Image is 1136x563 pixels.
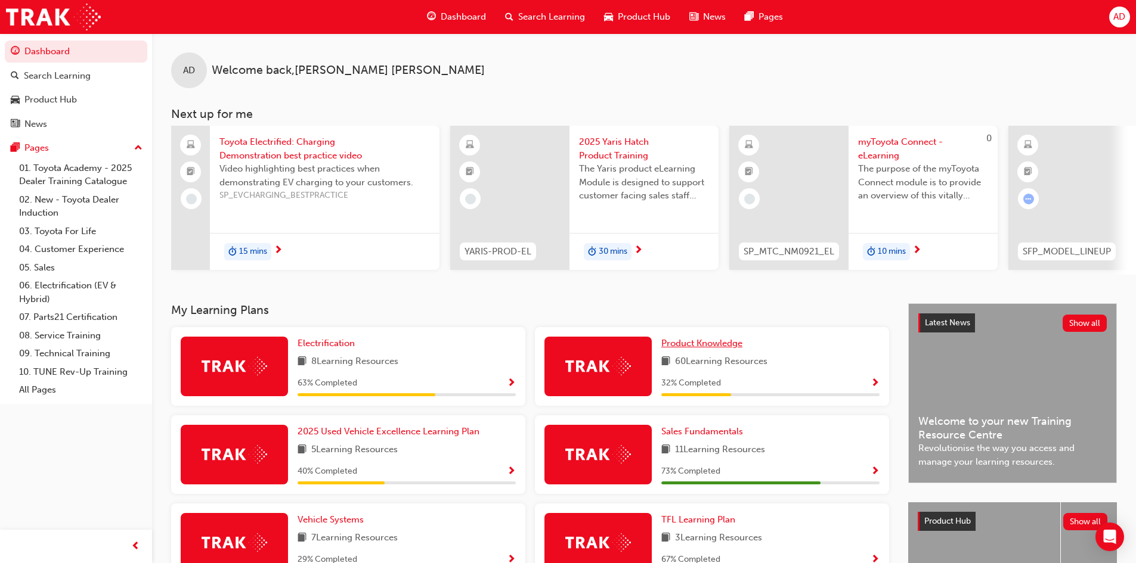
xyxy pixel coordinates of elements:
span: book-icon [661,443,670,458]
span: 3 Learning Resources [675,531,762,546]
span: The purpose of the myToyota Connect module is to provide an overview of this vitally important ne... [858,162,988,203]
a: Sales Fundamentals [661,425,748,438]
a: Latest NewsShow allWelcome to your new Training Resource CentreRevolutionise the way you access a... [908,303,1117,483]
span: Show Progress [871,378,880,389]
span: next-icon [912,245,921,256]
a: Latest NewsShow all [918,313,1107,332]
span: Dashboard [441,10,486,24]
span: duration-icon [588,244,596,260]
a: All Pages [14,381,147,399]
button: Pages [5,137,147,159]
span: 15 mins [239,245,267,259]
span: book-icon [298,443,307,458]
a: pages-iconPages [735,5,793,29]
span: 8 Learning Resources [311,354,398,369]
a: Product HubShow all [918,512,1107,531]
span: Toyota Electrified: Charging Demonstration best practice video [219,135,430,162]
div: Search Learning [24,69,91,83]
span: duration-icon [867,244,875,260]
span: 30 mins [599,245,627,259]
a: 2025 Used Vehicle Excellence Learning Plan [298,425,484,438]
h3: My Learning Plans [171,303,889,317]
a: 02. New - Toyota Dealer Induction [14,191,147,222]
button: Show Progress [507,464,516,479]
span: SP_MTC_NM0921_EL [744,245,834,259]
span: 7 Learning Resources [311,531,398,546]
a: 09. Technical Training [14,344,147,363]
a: Toyota Electrified: Charging Demonstration best practice videoVideo highlighting best practices w... [171,126,439,270]
a: 07. Parts21 Certification [14,308,147,326]
span: Welcome back , [PERSON_NAME] [PERSON_NAME] [212,64,485,77]
img: Trak [565,445,631,464]
span: car-icon [11,95,20,105]
span: learningResourceType_ELEARNING-icon [1024,138,1032,153]
button: AD [1109,7,1130,27]
span: booktick-icon [187,164,195,180]
a: 06. Electrification (EV & Hybrid) [14,276,147,308]
img: Trak [202,445,267,464]
span: Show Progress [507,466,516,477]
a: Dashboard [5,41,147,63]
span: 60 Learning Resources [675,354,767,369]
span: search-icon [11,71,19,82]
span: Show Progress [871,466,880,477]
span: Welcome to your new Training Resource Centre [918,415,1107,441]
span: TFL Learning Plan [661,514,735,525]
span: learningRecordVerb_ATTEMPT-icon [1023,194,1034,204]
a: news-iconNews [680,5,735,29]
span: 32 % Completed [661,377,721,390]
span: 0 [986,133,992,144]
a: guage-iconDashboard [417,5,496,29]
span: next-icon [274,245,283,256]
a: Vehicle Systems [298,513,369,527]
img: Trak [565,357,631,375]
a: 01. Toyota Academy - 2025 Dealer Training Catalogue [14,159,147,191]
a: 10. TUNE Rev-Up Training [14,363,147,381]
span: car-icon [604,10,613,24]
span: booktick-icon [1024,164,1032,180]
span: 63 % Completed [298,377,357,390]
img: Trak [202,357,267,375]
span: SP_EVCHARGING_BESTPRACTICE [219,189,430,203]
button: Show Progress [507,376,516,391]
span: 11 Learning Resources [675,443,765,458]
span: pages-icon [11,143,20,154]
a: 05. Sales [14,259,147,277]
span: learningResourceType_ELEARNING-icon [466,138,474,153]
span: book-icon [661,354,670,369]
span: 2025 Used Vehicle Excellence Learning Plan [298,426,479,437]
button: DashboardSearch LearningProduct HubNews [5,38,147,137]
span: 2025 Yaris Hatch Product Training [579,135,709,162]
a: Product Hub [5,89,147,111]
a: car-iconProduct Hub [595,5,680,29]
span: book-icon [298,354,307,369]
a: Search Learning [5,65,147,87]
span: up-icon [134,141,143,156]
span: myToyota Connect - eLearning [858,135,988,162]
span: Video highlighting best practices when demonstrating EV charging to your customers. [219,162,430,189]
span: news-icon [689,10,698,24]
button: Show Progress [871,376,880,391]
span: Search Learning [518,10,585,24]
span: Electrification [298,338,355,349]
span: guage-icon [11,46,20,57]
a: News [5,113,147,135]
span: book-icon [298,531,307,546]
div: Open Intercom Messenger [1095,522,1124,551]
a: 03. Toyota For Life [14,222,147,241]
span: Vehicle Systems [298,514,364,525]
button: Show Progress [871,464,880,479]
a: Trak [6,4,101,30]
a: TFL Learning Plan [661,513,740,527]
span: SFP_MODEL_LINEUP [1023,245,1111,259]
span: Latest News [925,318,970,328]
span: next-icon [634,245,643,256]
span: 5 Learning Resources [311,443,398,458]
a: Product Knowledge [661,337,747,350]
span: learningResourceType_ELEARNING-icon [745,138,753,153]
span: 40 % Completed [298,465,357,478]
span: duration-icon [228,244,237,260]
span: Pages [759,10,783,24]
span: laptop-icon [187,138,195,153]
